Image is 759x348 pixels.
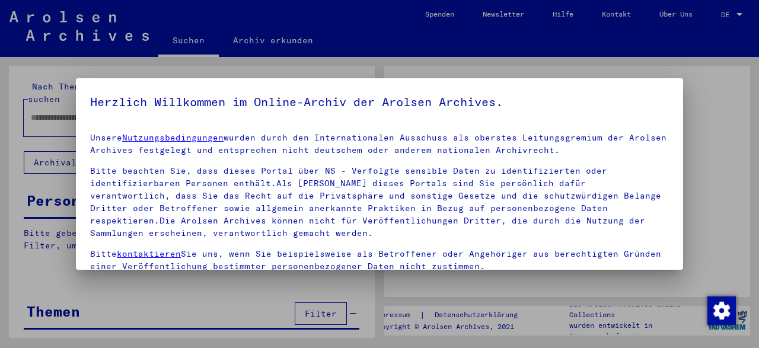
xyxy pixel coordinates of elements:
h5: Herzlich Willkommen im Online-Archiv der Arolsen Archives. [90,92,669,111]
a: Nutzungsbedingungen [122,132,224,143]
img: Zustimmung ändern [707,296,736,325]
p: Unsere wurden durch den Internationalen Ausschuss als oberstes Leitungsgremium der Arolsen Archiv... [90,132,669,157]
p: Bitte beachten Sie, dass dieses Portal über NS - Verfolgte sensible Daten zu identifizierten oder... [90,165,669,240]
div: Zustimmung ändern [707,296,735,324]
a: kontaktieren [117,248,181,259]
p: Bitte Sie uns, wenn Sie beispielsweise als Betroffener oder Angehöriger aus berechtigten Gründen ... [90,248,669,273]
